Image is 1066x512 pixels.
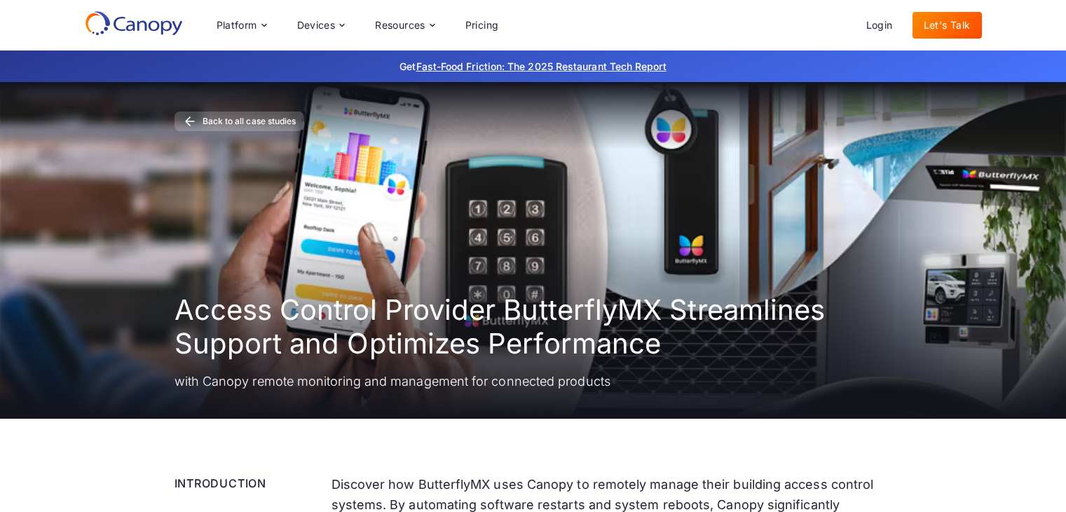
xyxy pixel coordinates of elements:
div: Platform [205,11,278,39]
a: Back to all case studies [175,112,305,131]
p: with Canopy remote monitoring and management for connected products [175,372,892,391]
a: Pricing [454,12,510,39]
a: Login [855,12,904,39]
p: Get [190,59,877,74]
div: Devices [297,20,336,30]
div: Resources [364,11,445,39]
div: Platform [217,20,257,30]
div: Devices [286,11,356,39]
div: Introduction [175,475,315,492]
div: Resources [375,20,425,30]
h1: Access Control Provider ButterflyMX Streamlines Support and Optimizes Performance [175,293,892,361]
a: Let's Talk [913,12,982,39]
a: Fast-Food Friction: The 2025 Restaurant Tech Report [416,60,667,72]
div: Back to all case studies [203,117,296,126]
